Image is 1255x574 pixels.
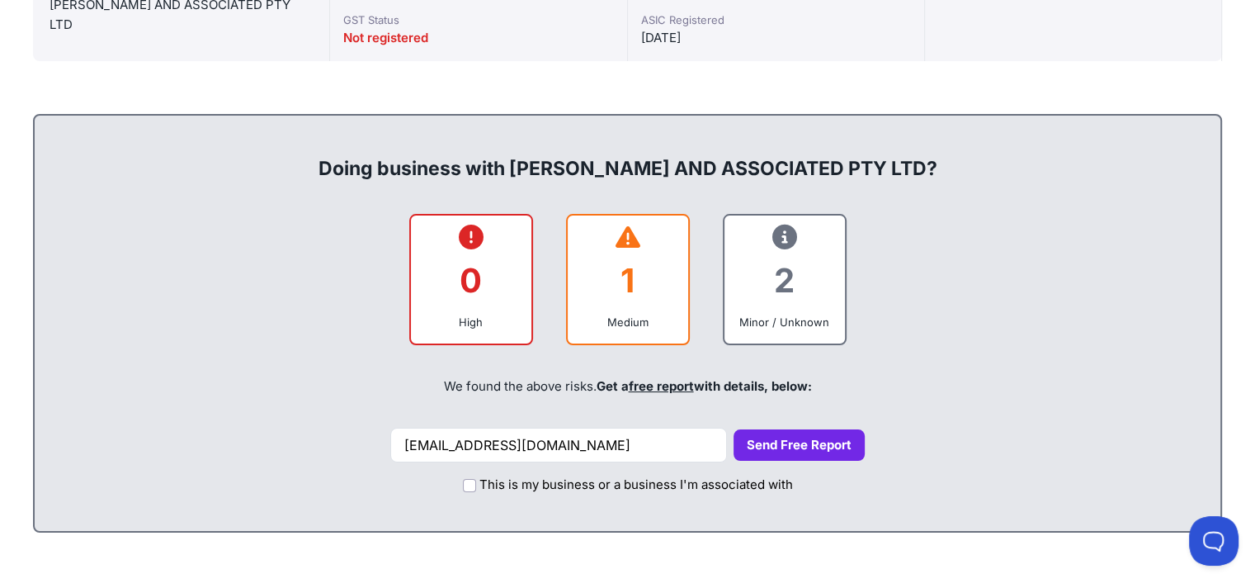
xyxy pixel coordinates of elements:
a: free report [629,378,694,394]
div: 0 [424,247,518,314]
div: GST Status [343,12,613,28]
span: Not registered [343,30,428,45]
input: Your email address [390,428,727,463]
div: Minor / Unknown [738,314,832,330]
span: Get a with details, below: [597,378,812,394]
div: ASIC Registered [641,12,911,28]
div: Medium [581,314,675,330]
div: 2 [738,247,832,314]
div: [DATE] [641,28,911,48]
div: High [424,314,518,330]
label: This is my business or a business I'm associated with [479,476,793,495]
div: Doing business with [PERSON_NAME] AND ASSOCIATED PTY LTD? [51,129,1204,182]
button: Send Free Report [734,429,865,462]
iframe: Toggle Customer Support [1189,516,1238,566]
div: We found the above risks. [51,358,1204,415]
div: 1 [581,247,675,314]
